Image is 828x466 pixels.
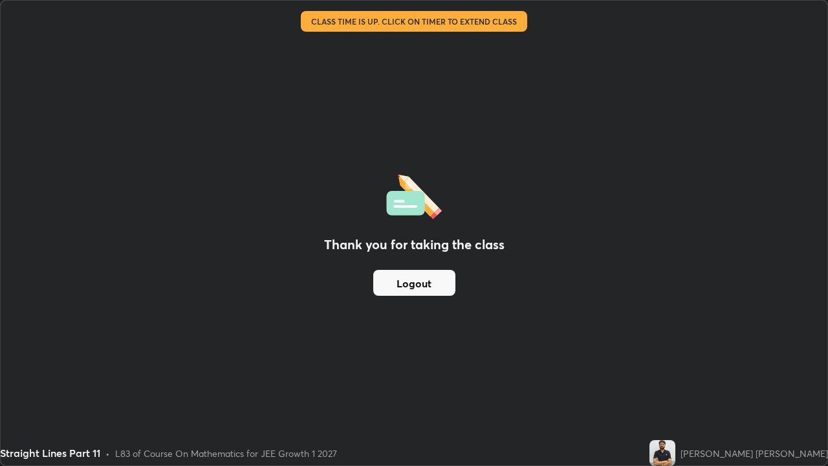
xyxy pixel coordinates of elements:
[373,270,455,296] button: Logout
[649,440,675,466] img: 4cf577a8cdb74b91971b506b957e80de.jpg
[681,447,828,460] div: [PERSON_NAME] [PERSON_NAME]
[115,447,337,460] div: L83 of Course On Mathematics for JEE Growth 1 2027
[105,447,110,460] div: •
[324,235,505,254] h2: Thank you for taking the class
[386,170,442,219] img: offlineFeedback.1438e8b3.svg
